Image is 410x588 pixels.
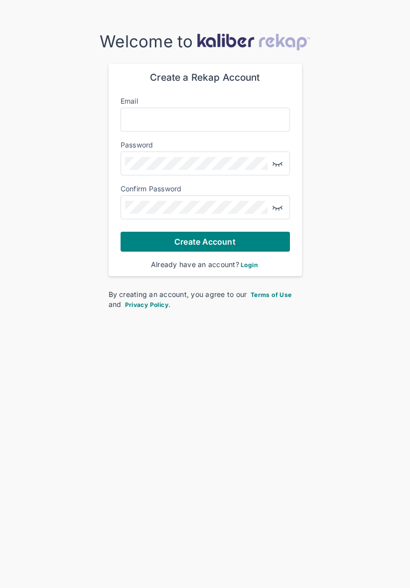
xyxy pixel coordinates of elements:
[174,237,235,247] span: Create Account
[121,184,182,193] label: Confirm Password
[121,72,290,84] div: Create a Rekap Account
[272,201,283,213] img: eye-closed.fa43b6e4.svg
[109,290,302,309] div: By creating an account, you agree to our and
[121,141,153,149] label: Password
[249,290,293,298] a: Terms of Use
[125,301,171,308] span: Privacy Policy.
[272,157,283,169] img: eye-closed.fa43b6e4.svg
[121,97,138,105] label: Email
[251,291,292,298] span: Terms of Use
[121,260,290,270] div: Already have an account?
[239,260,259,269] a: Login
[124,300,172,308] a: Privacy Policy.
[241,261,258,269] span: Login
[121,232,290,252] button: Create Account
